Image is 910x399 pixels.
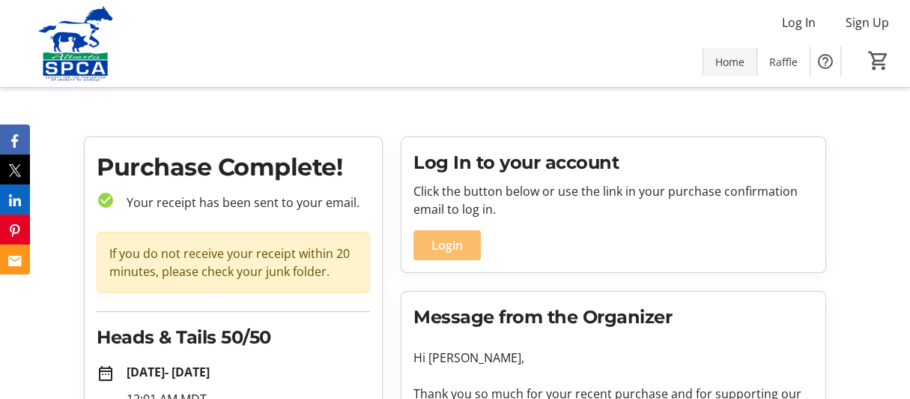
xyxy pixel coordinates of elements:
button: Log In [770,10,828,34]
a: Home [703,48,756,76]
a: Raffle [757,48,810,76]
p: Your receipt has been sent to your email. [115,193,370,211]
span: Log In [782,13,816,31]
h2: Heads & Tails 50/50 [97,324,370,351]
strong: [DATE] - [DATE] [127,364,210,380]
p: Hi [PERSON_NAME], [413,349,813,367]
h2: Message from the Organizer [413,304,813,331]
mat-icon: date_range [97,364,115,382]
h2: Log In to your account [413,149,813,176]
button: Login [413,230,481,260]
div: If you do not receive your receipt within 20 minutes, please check your junk folder. [97,232,370,293]
img: Alberta SPCA's Logo [9,6,142,81]
span: Home [715,54,744,70]
h1: Purchase Complete! [97,149,370,185]
span: Sign Up [846,13,889,31]
span: Raffle [769,54,798,70]
span: Login [431,236,463,254]
button: Help [810,46,840,76]
button: Cart [865,47,892,74]
button: Sign Up [834,10,901,34]
p: Click the button below or use the link in your purchase confirmation email to log in. [413,182,813,218]
mat-icon: check_circle [97,191,115,209]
